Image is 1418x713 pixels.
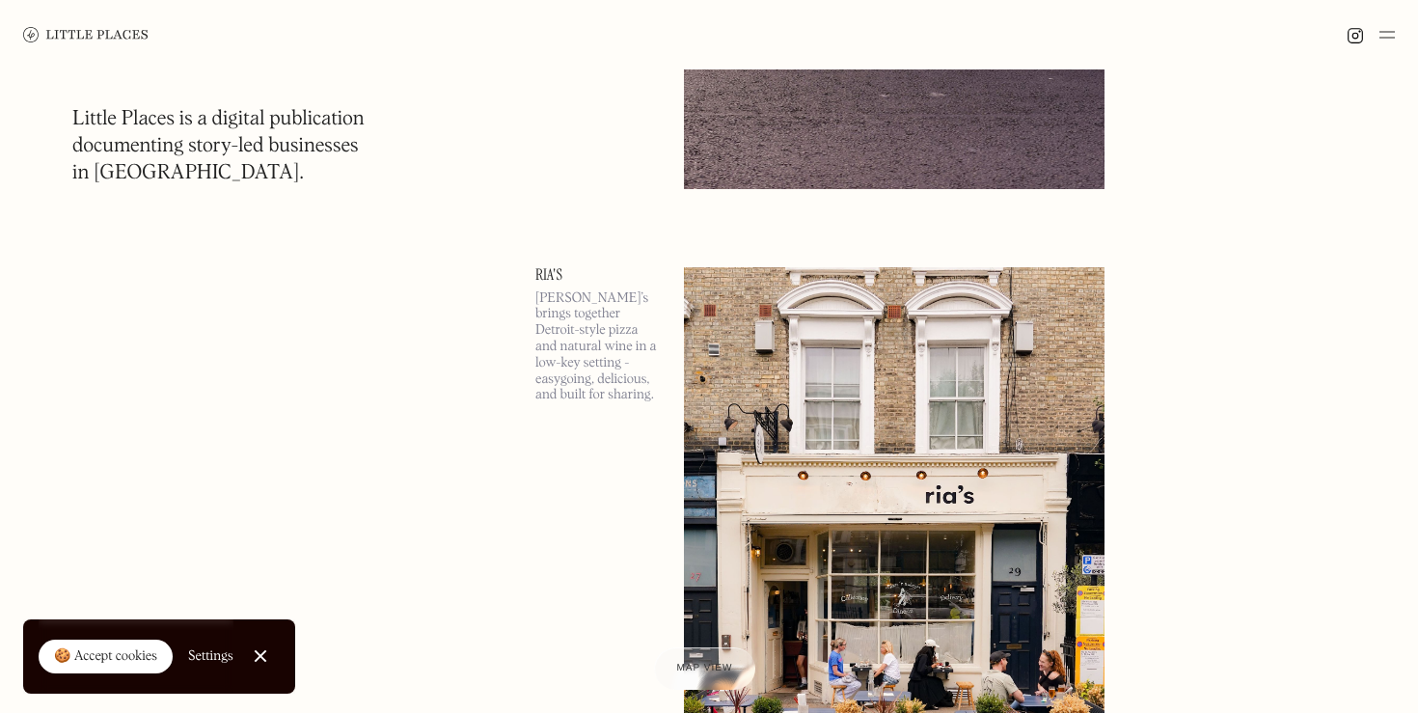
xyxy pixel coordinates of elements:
a: 🍪 Accept cookies [39,640,173,674]
a: Ria's [535,267,661,283]
a: Map view [654,647,756,690]
p: [PERSON_NAME]’s brings together Detroit-style pizza and natural wine in a low-key setting - easyg... [535,290,661,404]
span: Map view [677,663,733,673]
a: Close Cookie Popup [241,637,280,675]
h1: Little Places is a digital publication documenting story-led businesses in [GEOGRAPHIC_DATA]. [72,106,365,187]
a: Settings [188,635,233,678]
div: 🍪 Accept cookies [54,647,157,667]
div: Settings [188,649,233,663]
